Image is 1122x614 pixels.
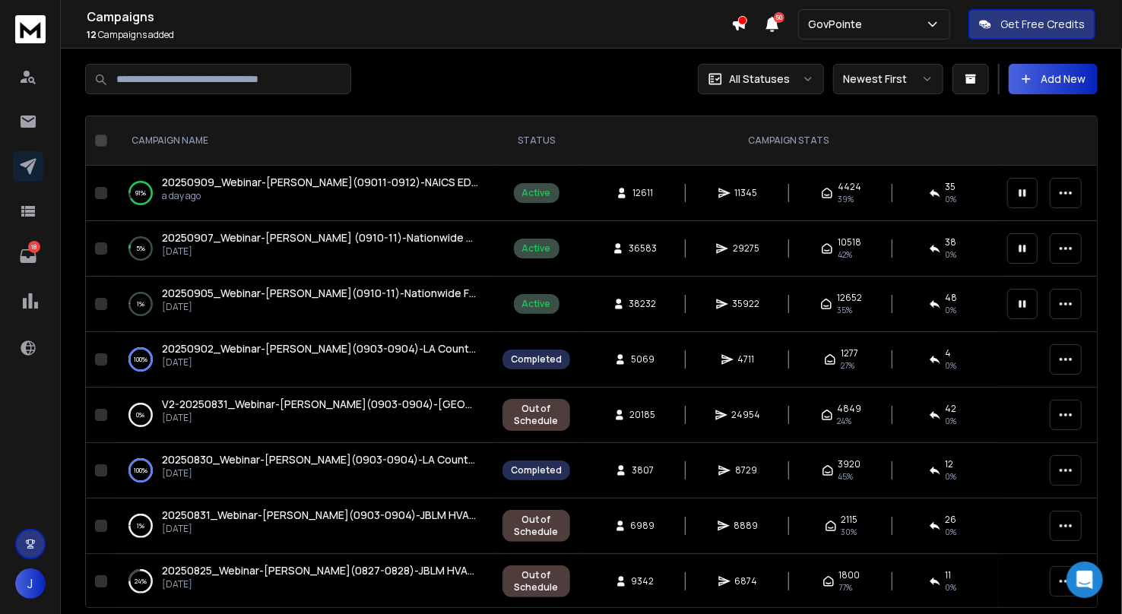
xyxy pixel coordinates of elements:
p: [DATE] [162,245,478,258]
span: 4849 [838,403,862,415]
p: [DATE] [162,356,478,369]
span: 39 % [838,193,854,205]
p: [DATE] [162,467,478,479]
div: Out of Schedule [511,403,562,427]
a: 20250907_Webinar-[PERSON_NAME] (0910-11)-Nationwide Marketing Support Contracts [162,230,478,245]
p: 24 % [135,574,147,589]
p: Campaigns added [87,29,731,41]
span: 4424 [838,181,861,193]
button: Newest First [833,64,943,94]
span: 6989 [631,520,655,532]
p: [DATE] [162,301,478,313]
button: Add New [1009,64,1098,94]
span: 20250902_Webinar-[PERSON_NAME](0903-0904)-LA County Public Works & Health Services [162,341,632,356]
span: 26 [946,514,957,526]
span: 0 % [946,581,957,593]
button: J [15,568,46,599]
a: 20250905_Webinar-[PERSON_NAME](0910-11)-Nationwide Facility Support Contracts [162,286,478,301]
a: 20250830_Webinar-[PERSON_NAME](0903-0904)-LA County Public Works & Health Services [162,452,478,467]
span: 6874 [735,575,758,587]
a: V2-20250831_Webinar-[PERSON_NAME](0903-0904)-[GEOGRAPHIC_DATA] (ISD) RFP-[US_STATE] [162,397,478,412]
span: 30 % [841,526,857,538]
td: 100%20250830_Webinar-[PERSON_NAME](0903-0904)-LA County Public Works & Health Services[DATE] [113,443,493,498]
span: 45 % [838,470,854,483]
a: 20250825_Webinar-[PERSON_NAME](0827-0828)-JBLM HVAC Repair-Army & Airforce [162,563,478,578]
span: 0 % [946,193,957,205]
span: 3807 [632,464,654,476]
p: 100 % [134,463,147,478]
p: 0 % [137,407,145,423]
span: 1800 [839,569,861,581]
span: 20250825_Webinar-[PERSON_NAME](0827-0828)-JBLM HVAC Repair-Army & Airforce [162,563,591,578]
td: 5%20250907_Webinar-[PERSON_NAME] (0910-11)-Nationwide Marketing Support Contracts[DATE] [113,221,493,277]
span: 20250907_Webinar-[PERSON_NAME] (0910-11)-Nationwide Marketing Support Contracts [162,230,613,245]
span: 0 % [946,526,957,538]
span: 20250831_Webinar-[PERSON_NAME](0903-0904)-JBLM HVAC Repair-Army & Air Force [162,508,597,522]
span: 11 [946,569,952,581]
span: 20250909_Webinar-[PERSON_NAME](09011-0912)-NAICS EDU Support - Nationwide Contracts [162,175,642,189]
span: 42 [946,403,957,415]
span: 5069 [631,353,654,366]
p: a day ago [162,190,478,202]
span: 35 % [837,304,852,316]
span: 10518 [838,236,861,248]
div: Active [522,242,551,255]
span: 38232 [629,298,657,310]
span: 3920 [838,458,861,470]
img: logo [15,15,46,43]
p: 91 % [135,185,146,201]
span: 0 % [946,304,957,316]
span: 35 [946,181,956,193]
a: 18 [13,241,43,271]
span: 4711 [738,353,755,366]
p: GovPointe [808,17,868,32]
span: 11345 [735,187,758,199]
div: Out of Schedule [511,514,562,538]
span: 38 [946,236,957,248]
span: 0 % [946,415,957,427]
p: 1 % [137,518,144,533]
td: 100%20250902_Webinar-[PERSON_NAME](0903-0904)-LA County Public Works & Health Services[DATE] [113,332,493,388]
a: 20250909_Webinar-[PERSON_NAME](09011-0912)-NAICS EDU Support - Nationwide Contracts [162,175,478,190]
p: 18 [28,241,40,253]
span: 2115 [841,514,858,526]
span: 27 % [841,359,854,372]
p: 100 % [134,352,147,367]
div: Completed [511,353,562,366]
span: 8889 [734,520,759,532]
span: 12652 [837,292,862,304]
span: V2-20250831_Webinar-[PERSON_NAME](0903-0904)-[GEOGRAPHIC_DATA] (ISD) RFP-[US_STATE] [162,397,669,411]
span: 42 % [838,248,852,261]
span: 4 [946,347,952,359]
span: 24 % [838,415,852,427]
th: CAMPAIGN NAME [113,116,493,166]
p: 1 % [137,296,144,312]
p: [DATE] [162,578,478,590]
a: 20250902_Webinar-[PERSON_NAME](0903-0904)-LA County Public Works & Health Services [162,341,478,356]
span: 1277 [841,347,858,359]
h1: Campaigns [87,8,731,26]
td: 24%20250825_Webinar-[PERSON_NAME](0827-0828)-JBLM HVAC Repair-Army & Airforce[DATE] [113,554,493,609]
button: Get Free Credits [968,9,1095,40]
p: Get Free Credits [1000,17,1085,32]
span: 50 [774,12,784,23]
div: Active [522,298,551,310]
td: 1%20250831_Webinar-[PERSON_NAME](0903-0904)-JBLM HVAC Repair-Army & Air Force[DATE] [113,498,493,554]
span: 0 % [946,470,957,483]
span: 20185 [630,409,656,421]
p: [DATE] [162,523,478,535]
span: 48 [946,292,958,304]
span: 0 % [946,248,957,261]
p: All Statuses [729,71,790,87]
span: 8729 [735,464,757,476]
td: 0%V2-20250831_Webinar-[PERSON_NAME](0903-0904)-[GEOGRAPHIC_DATA] (ISD) RFP-[US_STATE][DATE] [113,388,493,443]
td: 91%20250909_Webinar-[PERSON_NAME](09011-0912)-NAICS EDU Support - Nationwide Contractsa day ago [113,166,493,221]
a: 20250831_Webinar-[PERSON_NAME](0903-0904)-JBLM HVAC Repair-Army & Air Force [162,508,478,523]
span: 77 % [839,581,853,593]
span: 9342 [632,575,654,587]
span: 24954 [732,409,761,421]
div: Open Intercom Messenger [1067,562,1103,598]
span: 20250830_Webinar-[PERSON_NAME](0903-0904)-LA County Public Works & Health Services [162,452,631,467]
